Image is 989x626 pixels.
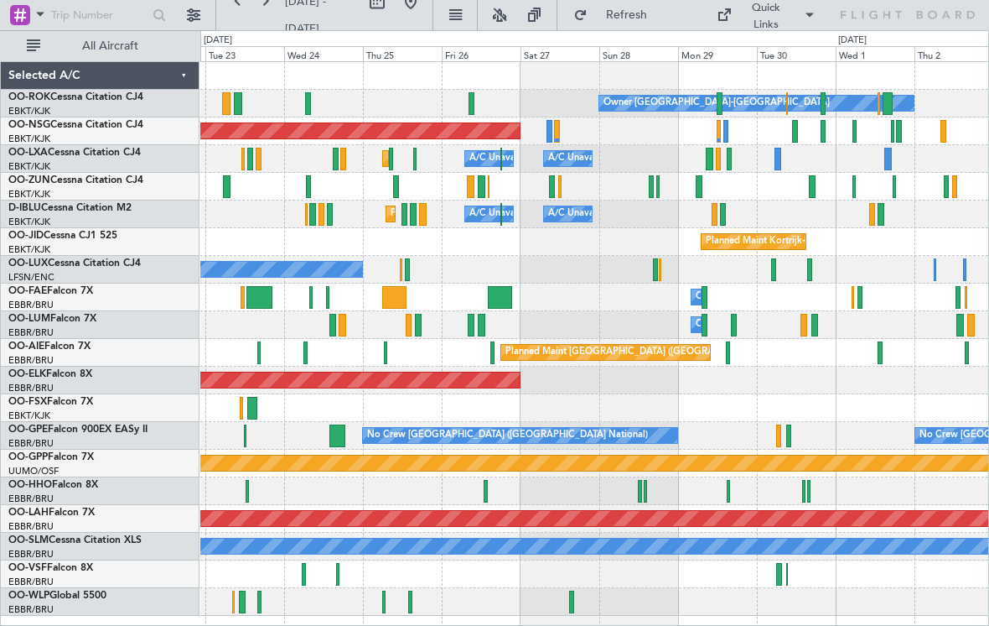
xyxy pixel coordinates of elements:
button: Quick Links [708,2,824,29]
a: EBBR/BRU [8,493,54,505]
span: OO-ELK [8,369,46,379]
span: OO-LAH [8,508,49,518]
div: [DATE] [838,34,867,48]
a: EBBR/BRU [8,354,54,367]
div: Tue 30 [757,46,836,61]
a: OO-SLMCessna Citation XLS [8,535,142,545]
span: OO-LXA [8,148,48,158]
div: Tue 23 [205,46,284,61]
a: EBKT/KJK [8,160,50,173]
div: Sat 27 [520,46,599,61]
div: [DATE] [204,34,232,48]
a: OO-LXACessna Citation CJ4 [8,148,141,158]
a: OO-HHOFalcon 8X [8,480,98,490]
div: Planned Maint Nice ([GEOGRAPHIC_DATA]) [391,201,577,227]
a: LFSN/ENC [8,271,54,284]
div: Owner [GEOGRAPHIC_DATA]-[GEOGRAPHIC_DATA] [603,91,830,116]
div: A/C Unavailable [GEOGRAPHIC_DATA]-[GEOGRAPHIC_DATA] [548,201,816,227]
a: EBKT/KJK [8,410,50,422]
div: Wed 1 [836,46,914,61]
a: OO-VSFFalcon 8X [8,563,93,573]
span: OO-HHO [8,480,52,490]
div: Mon 29 [678,46,757,61]
button: Refresh [566,2,666,29]
a: D-IBLUCessna Citation M2 [8,203,132,213]
div: A/C Unavailable [GEOGRAPHIC_DATA] ([GEOGRAPHIC_DATA] National) [469,201,781,227]
span: OO-LUM [8,314,50,324]
span: OO-SLM [8,535,49,545]
span: OO-AIE [8,342,44,352]
a: OO-GPPFalcon 7X [8,452,94,462]
a: EBBR/BRU [8,603,54,616]
div: A/C Unavailable [GEOGRAPHIC_DATA] ([GEOGRAPHIC_DATA] National) [469,146,781,171]
a: EBBR/BRU [8,437,54,450]
span: OO-LUX [8,258,48,269]
a: EBBR/BRU [8,326,54,339]
span: OO-GPP [8,452,48,462]
a: OO-FAEFalcon 7X [8,286,93,296]
div: Wed 24 [284,46,363,61]
a: EBKT/KJK [8,133,50,145]
a: EBBR/BRU [8,548,54,561]
div: No Crew [GEOGRAPHIC_DATA] ([GEOGRAPHIC_DATA] National) [367,423,648,448]
a: EBBR/BRU [8,382,54,394]
span: OO-FSX [8,397,47,407]
div: Thu 25 [363,46,442,61]
span: OO-GPE [8,425,48,435]
div: Planned Maint [GEOGRAPHIC_DATA] ([GEOGRAPHIC_DATA]) [505,340,769,365]
a: EBKT/KJK [8,188,50,201]
a: EBBR/BRU [8,576,54,588]
span: OO-WLP [8,591,49,601]
a: OO-AIEFalcon 7X [8,342,91,352]
div: Fri 26 [442,46,520,61]
div: Sun 28 [599,46,678,61]
a: OO-ELKFalcon 8X [8,369,92,379]
span: OO-JID [8,231,44,241]
a: OO-LAHFalcon 7X [8,508,95,518]
span: D-IBLU [8,203,41,213]
input: Trip Number [51,3,148,28]
span: Refresh [591,9,661,21]
span: OO-ZUN [8,175,50,185]
span: OO-NSG [8,120,50,130]
a: EBKT/KJK [8,216,50,228]
a: OO-LUXCessna Citation CJ4 [8,258,141,269]
button: All Aircraft [18,33,182,60]
span: OO-FAE [8,286,47,296]
a: OO-GPEFalcon 900EX EASy II [8,425,148,435]
div: Planned Maint Kortrijk-[GEOGRAPHIC_DATA] [387,146,583,171]
span: OO-ROK [8,92,50,102]
a: OO-LUMFalcon 7X [8,314,96,324]
a: EBBR/BRU [8,520,54,533]
div: Owner Melsbroek Air Base [696,284,810,310]
a: EBKT/KJK [8,243,50,256]
span: OO-VSF [8,563,47,573]
a: OO-ROKCessna Citation CJ4 [8,92,143,102]
a: UUMO/OSF [8,465,59,477]
a: OO-NSGCessna Citation CJ4 [8,120,143,130]
a: OO-JIDCessna CJ1 525 [8,231,117,241]
a: EBKT/KJK [8,105,50,117]
a: EBBR/BRU [8,299,54,311]
span: All Aircraft [44,40,177,52]
a: OO-ZUNCessna Citation CJ4 [8,175,143,185]
div: A/C Unavailable [548,146,618,171]
div: Planned Maint Kortrijk-[GEOGRAPHIC_DATA] [706,229,901,254]
a: OO-FSXFalcon 7X [8,397,93,407]
div: Owner Melsbroek Air Base [696,312,810,337]
a: OO-WLPGlobal 5500 [8,591,106,601]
